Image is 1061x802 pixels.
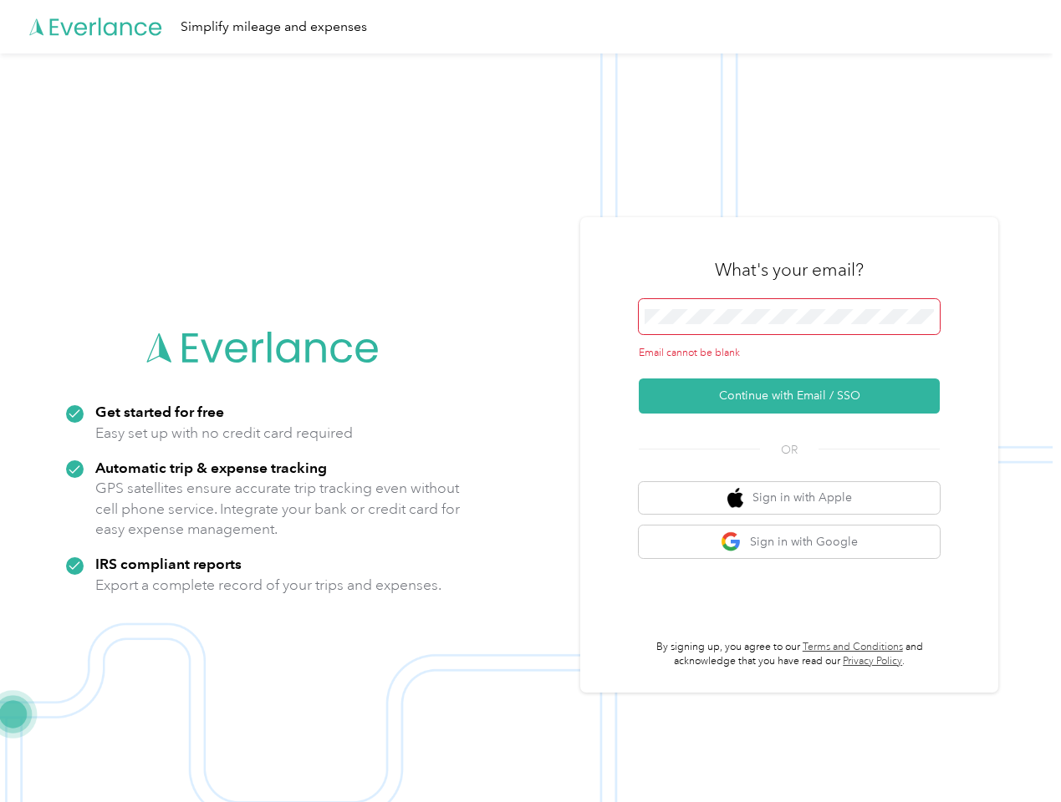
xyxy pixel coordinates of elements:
div: Simplify mileage and expenses [181,17,367,38]
img: apple logo [727,488,744,509]
strong: Get started for free [95,403,224,420]
p: GPS satellites ensure accurate trip tracking even without cell phone service. Integrate your bank... [95,478,461,540]
span: OR [760,441,819,459]
p: Export a complete record of your trips and expenses. [95,575,441,596]
strong: Automatic trip & expense tracking [95,459,327,476]
img: google logo [721,531,742,552]
button: google logoSign in with Google [639,525,940,558]
div: Email cannot be blank [639,346,940,361]
p: By signing up, you agree to our and acknowledge that you have read our . [639,640,940,669]
button: apple logoSign in with Apple [639,482,940,515]
button: Continue with Email / SSO [639,378,940,414]
a: Terms and Conditions [803,641,903,653]
p: Easy set up with no credit card required [95,423,353,444]
h3: What's your email? [715,258,864,282]
a: Privacy Policy [843,655,902,667]
strong: IRS compliant reports [95,555,242,572]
